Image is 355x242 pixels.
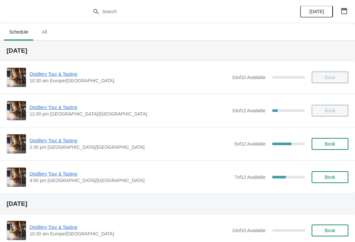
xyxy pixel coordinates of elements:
span: 5 of 12 Available [234,141,266,147]
span: Book [325,228,335,233]
span: Book [325,141,335,147]
span: 7 of 12 Available [234,175,266,180]
span: 10 of 12 Available [232,108,266,113]
button: Book [312,138,348,150]
span: Distillery Tour & Tasting [30,224,228,230]
h2: [DATE] [7,201,348,207]
span: 10:30 am Europe/[GEOGRAPHIC_DATA] [30,230,228,237]
span: 12:00 pm [GEOGRAPHIC_DATA]/[GEOGRAPHIC_DATA] [30,111,228,117]
span: Distillery Tour & Tasting [30,104,228,111]
img: Distillery Tour & Tasting | | 12:00 pm Europe/London [7,101,26,120]
h2: [DATE] [7,47,348,54]
button: Book [312,171,348,183]
span: Book [325,175,335,180]
span: 10:30 am Europe/[GEOGRAPHIC_DATA] [30,77,228,84]
span: Schedule [4,26,34,38]
span: [DATE] [309,9,324,14]
span: 10 of 10 Available [232,75,266,80]
span: Distillery Tour & Tasting [30,171,231,177]
input: Search [102,6,266,17]
span: 2:30 pm [GEOGRAPHIC_DATA]/[GEOGRAPHIC_DATA] [30,144,231,150]
img: Distillery Tour & Tasting | | 10:30 am Europe/London [7,221,26,240]
button: Book [312,225,348,236]
span: 10 of 10 Available [232,228,266,233]
span: Distillery Tour & Tasting [30,71,228,77]
button: [DATE] [300,6,333,17]
span: 4:00 pm [GEOGRAPHIC_DATA]/[GEOGRAPHIC_DATA] [30,177,231,184]
span: All [36,26,53,38]
img: Distillery Tour & Tasting | | 10:30 am Europe/London [7,68,26,87]
img: Distillery Tour & Tasting | | 4:00 pm Europe/London [7,168,26,187]
img: Distillery Tour & Tasting | | 2:30 pm Europe/London [7,134,26,153]
span: Distillery Tour & Tasting [30,137,231,144]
